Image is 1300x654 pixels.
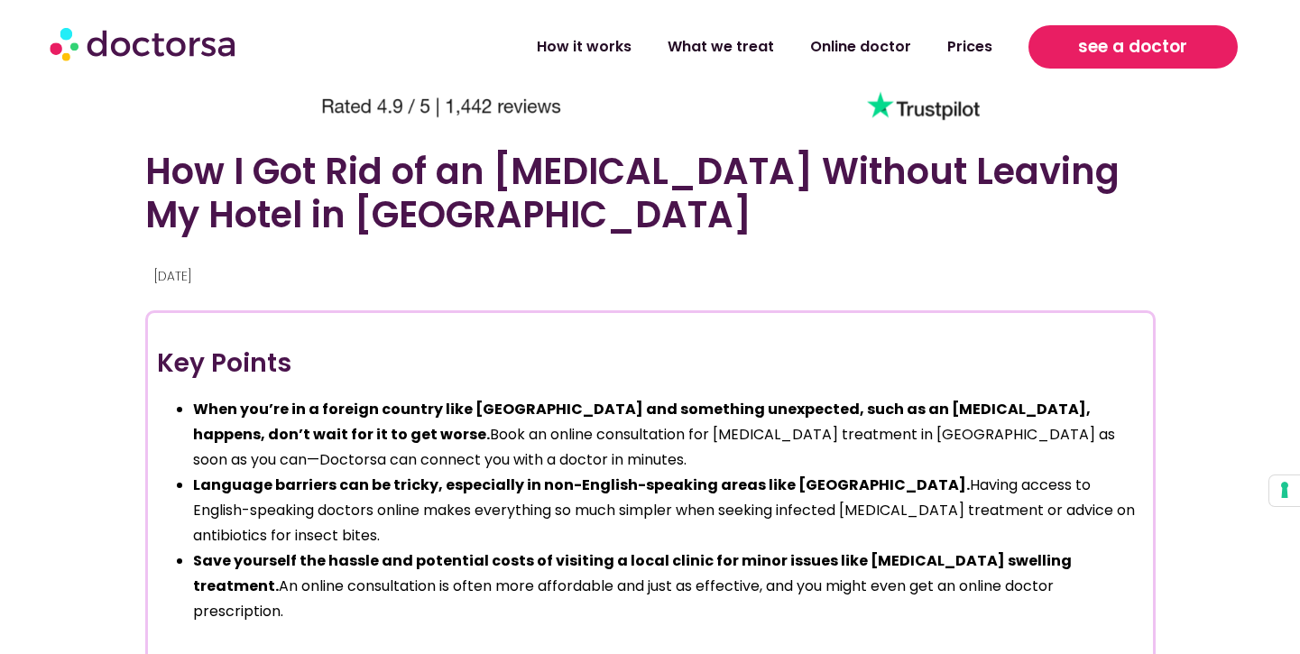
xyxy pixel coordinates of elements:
[193,397,1144,473] li: Book an online consultation for [MEDICAL_DATA] treatment in [GEOGRAPHIC_DATA] as soon as you can—...
[157,345,1144,382] h3: Key Points
[193,550,1072,596] strong: Save yourself the hassle and potential costs of visiting a local clinic for minor issues like [ME...
[792,26,929,68] a: Online doctor
[145,150,1156,236] h2: How I Got Rid of an [MEDICAL_DATA] Without Leaving My Hotel in [GEOGRAPHIC_DATA]
[193,548,1144,624] li: An online consultation is often more affordable and just as effective, and you might even get an ...
[345,26,1010,68] nav: Menu
[519,26,650,68] a: How it works
[193,474,970,495] strong: Language barriers can be tricky, especially in non-English-speaking areas like [GEOGRAPHIC_DATA].
[650,26,792,68] a: What we treat
[1028,25,1238,69] a: see a doctor
[193,399,1091,445] strong: When you’re in a foreign country like [GEOGRAPHIC_DATA] and something unexpected, such as an [MED...
[929,26,1010,68] a: Prices
[1269,475,1300,506] button: Your consent preferences for tracking technologies
[193,473,1144,548] li: Having access to English-speaking doctors online makes everything so much simpler when seeking in...
[154,263,1143,289] p: [DATE]
[1078,32,1187,61] span: see a doctor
